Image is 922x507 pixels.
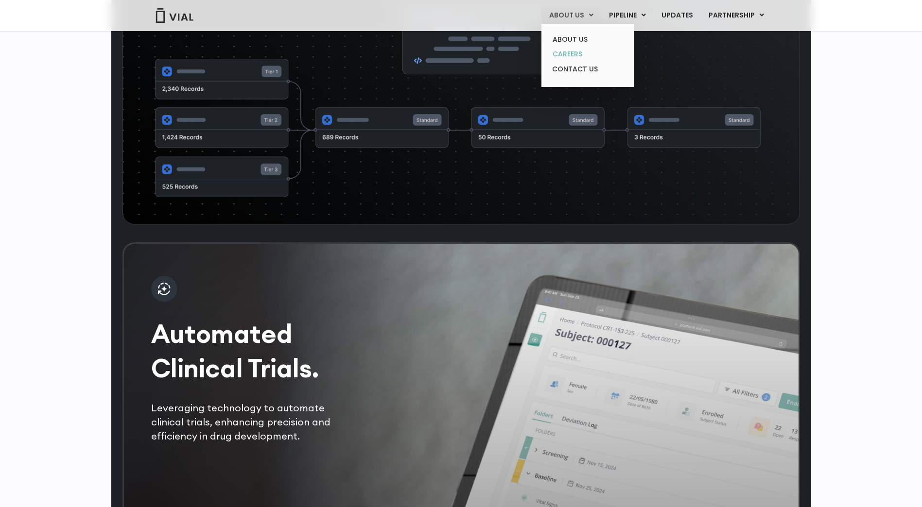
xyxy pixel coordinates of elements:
a: ABOUT US [545,32,630,47]
a: CAREERS [545,47,630,62]
a: PIPELINEMenu Toggle [601,7,653,24]
a: ABOUT USMenu Toggle [541,7,601,24]
a: PARTNERSHIPMenu Toggle [701,7,772,24]
img: Flowchart [155,59,761,199]
a: CONTACT US [545,62,630,77]
p: Leveraging technology to automate clinical trials, enhancing precision and efficiency in drug dev... [151,401,354,443]
img: Vial Logo [155,8,194,23]
h2: Automated Clinical Trials. [151,317,354,386]
a: UPDATES [654,7,700,24]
